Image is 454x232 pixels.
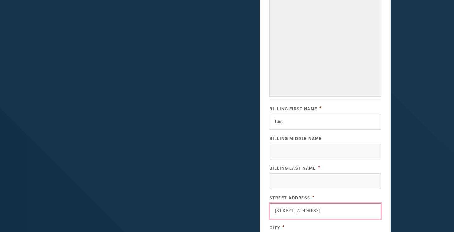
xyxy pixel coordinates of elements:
label: Street Address [270,195,310,200]
span: This field is required. [319,105,322,112]
span: This field is required. [282,224,285,231]
label: Billing Middle Name [270,136,322,141]
span: This field is required. [312,194,315,201]
span: This field is required. [318,164,321,171]
label: Billing Last Name [270,166,316,171]
label: Billing First Name [270,106,318,111]
label: City [270,225,280,230]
